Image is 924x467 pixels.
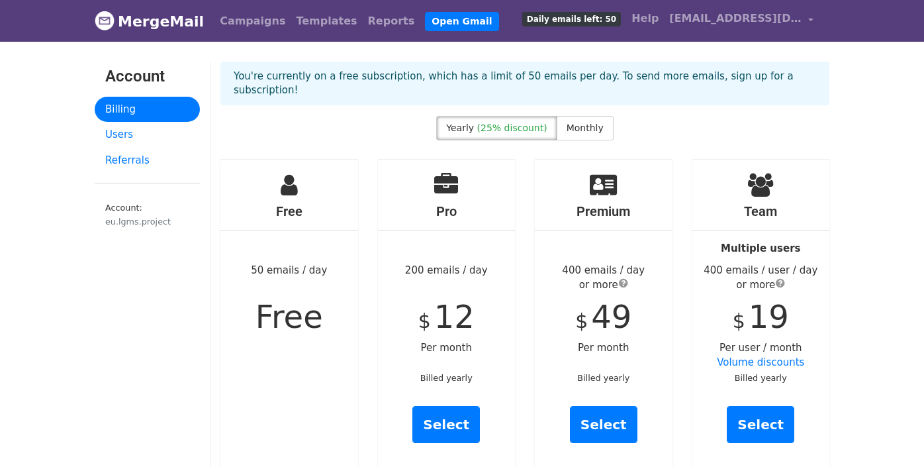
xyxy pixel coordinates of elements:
[535,203,672,219] h4: Premium
[692,160,830,467] div: Per user / month
[434,298,475,335] span: 12
[591,298,631,335] span: 49
[95,122,200,148] a: Users
[522,12,621,26] span: Daily emails left: 50
[535,263,672,293] div: 400 emails / day or more
[420,373,473,383] small: Billed yearly
[214,8,291,34] a: Campaigns
[95,7,204,35] a: MergeMail
[95,148,200,174] a: Referrals
[255,298,323,335] span: Free
[378,203,516,219] h4: Pro
[363,8,420,34] a: Reports
[733,309,745,333] span: $
[95,97,200,123] a: Billing
[575,309,588,333] span: $
[570,406,637,443] a: Select
[669,11,802,26] span: [EMAIL_ADDRESS][DOMAIN_NAME]
[577,373,629,383] small: Billed yearly
[378,160,516,467] div: 200 emails / day Per month
[418,309,431,333] span: $
[220,203,358,219] h4: Free
[477,123,547,133] span: (25% discount)
[735,373,787,383] small: Billed yearly
[721,242,800,254] strong: Multiple users
[412,406,480,443] a: Select
[234,70,816,97] p: You're currently on a free subscription, which has a limit of 50 emails per day. To send more ema...
[446,123,474,133] span: Yearly
[567,123,604,133] span: Monthly
[105,215,189,228] div: eu.lgms.project
[664,5,819,36] a: [EMAIL_ADDRESS][DOMAIN_NAME]
[291,8,362,34] a: Templates
[105,203,189,228] small: Account:
[517,5,626,32] a: Daily emails left: 50
[105,67,189,86] h3: Account
[692,263,830,293] div: 400 emails / user / day or more
[626,5,664,32] a: Help
[727,406,794,443] a: Select
[692,203,830,219] h4: Team
[535,160,672,467] div: Per month
[95,11,115,30] img: MergeMail logo
[425,12,498,31] a: Open Gmail
[717,356,804,368] a: Volume discounts
[749,298,789,335] span: 19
